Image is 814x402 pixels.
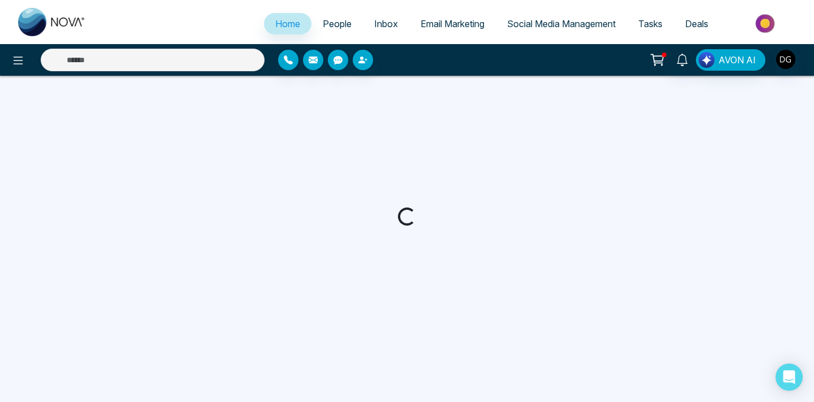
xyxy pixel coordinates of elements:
[496,13,627,34] a: Social Media Management
[627,13,674,34] a: Tasks
[264,13,311,34] a: Home
[638,18,663,29] span: Tasks
[507,18,616,29] span: Social Media Management
[696,49,765,71] button: AVON AI
[718,53,756,67] span: AVON AI
[776,364,803,391] div: Open Intercom Messenger
[311,13,363,34] a: People
[699,52,715,68] img: Lead Flow
[725,11,807,36] img: Market-place.gif
[323,18,352,29] span: People
[409,13,496,34] a: Email Marketing
[18,8,86,36] img: Nova CRM Logo
[421,18,484,29] span: Email Marketing
[776,50,795,69] img: User Avatar
[363,13,409,34] a: Inbox
[685,18,708,29] span: Deals
[374,18,398,29] span: Inbox
[674,13,720,34] a: Deals
[275,18,300,29] span: Home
